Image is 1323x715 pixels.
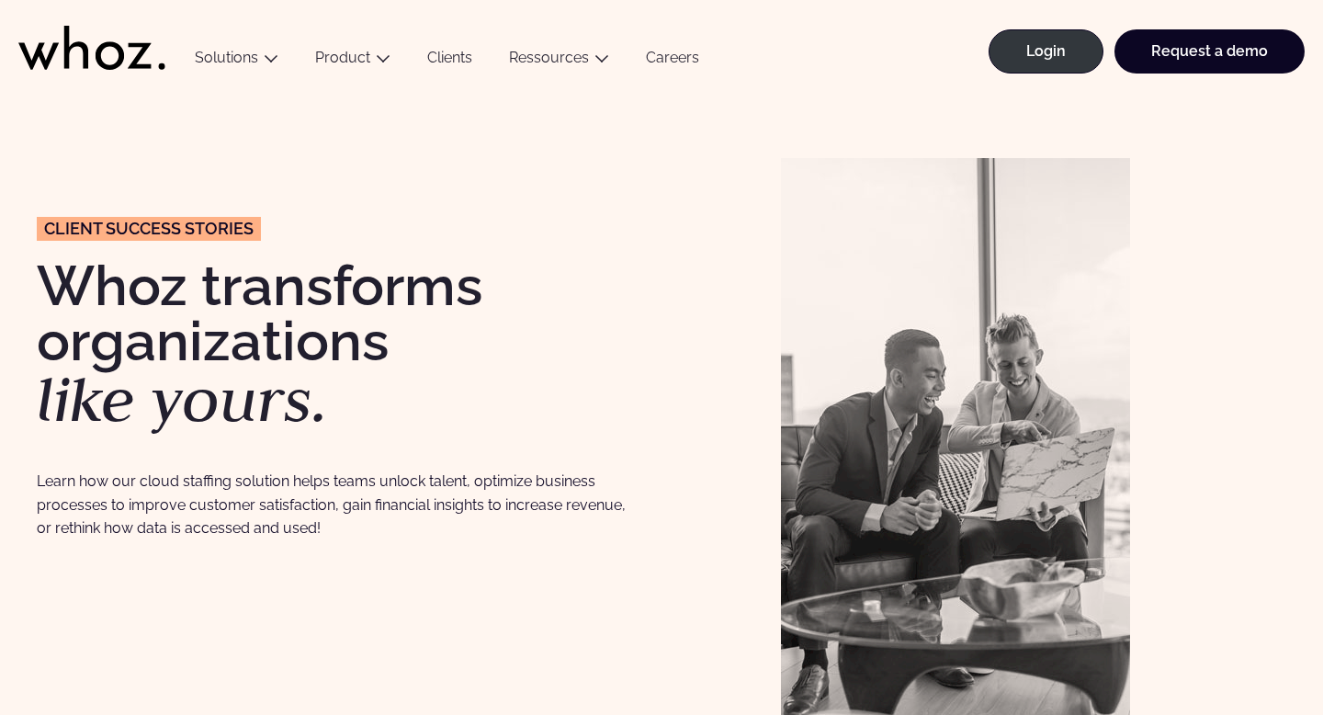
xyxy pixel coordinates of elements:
span: CLIENT success stories [44,221,254,237]
button: Product [297,49,409,74]
a: Careers [628,49,718,74]
a: Clients [409,49,491,74]
a: Request a demo [1114,29,1305,74]
a: Product [315,49,370,66]
button: Solutions [176,49,297,74]
a: Login [989,29,1103,74]
em: like yours. [37,358,328,439]
button: Ressources [491,49,628,74]
a: Ressources [509,49,589,66]
img: Clients Whoz [781,158,1130,715]
h1: Whoz transforms organizations [37,258,643,431]
p: Learn how our cloud staffing solution helps teams unlock talent, optimize business processes to i... [37,470,643,539]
